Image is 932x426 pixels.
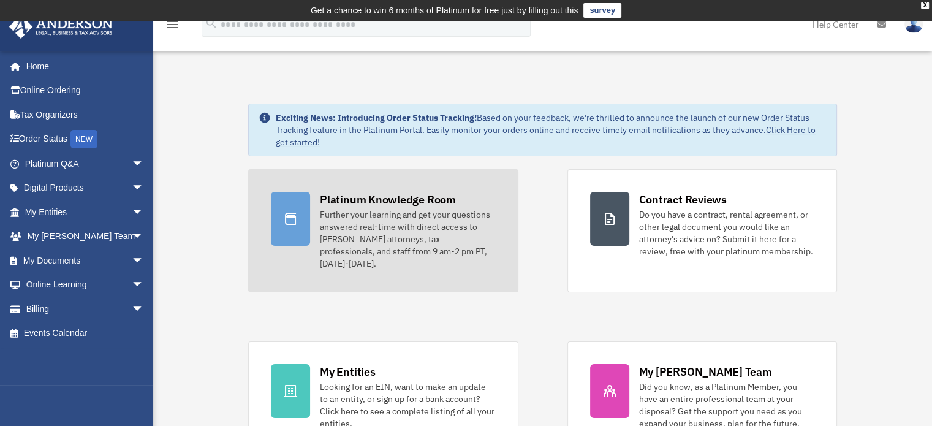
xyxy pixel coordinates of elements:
div: Get a chance to win 6 months of Platinum for free just by filling out this [311,3,578,18]
a: Online Ordering [9,78,162,103]
a: Contract Reviews Do you have a contract, rental agreement, or other legal document you would like... [567,169,837,292]
div: Contract Reviews [639,192,727,207]
div: NEW [70,130,97,148]
span: arrow_drop_down [132,200,156,225]
img: Anderson Advisors Platinum Portal [6,15,116,39]
a: menu [165,21,180,32]
a: My Entitiesarrow_drop_down [9,200,162,224]
div: Based on your feedback, we're thrilled to announce the launch of our new Order Status Tracking fe... [276,112,827,148]
a: Online Learningarrow_drop_down [9,273,162,297]
a: My Documentsarrow_drop_down [9,248,162,273]
span: arrow_drop_down [132,176,156,201]
a: survey [583,3,621,18]
a: Platinum Q&Aarrow_drop_down [9,151,162,176]
a: My [PERSON_NAME] Teamarrow_drop_down [9,224,162,249]
a: Events Calendar [9,321,162,346]
img: User Pic [904,15,923,33]
div: close [921,2,929,9]
a: Order StatusNEW [9,127,162,152]
a: Billingarrow_drop_down [9,297,162,321]
a: Tax Organizers [9,102,162,127]
a: Home [9,54,156,78]
i: menu [165,17,180,32]
a: Platinum Knowledge Room Further your learning and get your questions answered real-time with dire... [248,169,518,292]
div: My [PERSON_NAME] Team [639,364,772,379]
strong: Exciting News: Introducing Order Status Tracking! [276,112,477,123]
div: Do you have a contract, rental agreement, or other legal document you would like an attorney's ad... [639,208,814,257]
a: Digital Productsarrow_drop_down [9,176,162,200]
span: arrow_drop_down [132,297,156,322]
div: Further your learning and get your questions answered real-time with direct access to [PERSON_NAM... [320,208,495,270]
div: My Entities [320,364,375,379]
span: arrow_drop_down [132,151,156,177]
span: arrow_drop_down [132,273,156,298]
span: arrow_drop_down [132,224,156,249]
a: Click Here to get started! [276,124,816,148]
span: arrow_drop_down [132,248,156,273]
div: Platinum Knowledge Room [320,192,456,207]
i: search [205,17,218,30]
